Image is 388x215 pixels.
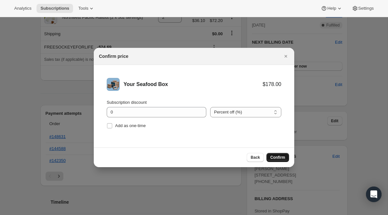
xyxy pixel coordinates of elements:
[263,81,281,88] div: $178.00
[10,4,35,13] button: Analytics
[115,123,146,128] span: Add as one-time
[14,6,31,11] span: Analytics
[99,53,128,59] h2: Confirm price
[358,6,374,11] span: Settings
[107,100,147,105] span: Subscription discount
[74,4,99,13] button: Tools
[348,4,378,13] button: Settings
[124,81,263,88] div: Your Seafood Box
[40,6,69,11] span: Subscriptions
[107,78,120,91] img: Your Seafood Box
[247,153,264,162] button: Back
[270,155,285,160] span: Confirm
[281,52,290,61] button: Close
[327,6,336,11] span: Help
[78,6,88,11] span: Tools
[266,153,289,162] button: Confirm
[317,4,346,13] button: Help
[37,4,73,13] button: Subscriptions
[251,155,260,160] span: Back
[366,187,382,202] div: Open Intercom Messenger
